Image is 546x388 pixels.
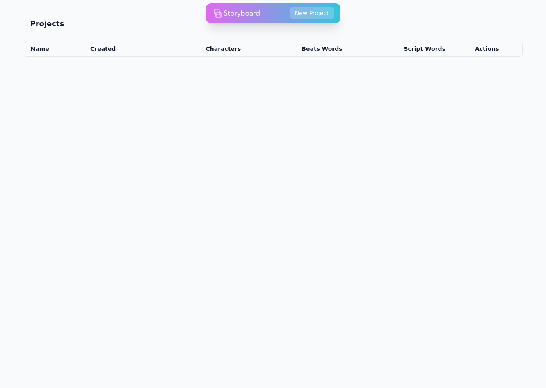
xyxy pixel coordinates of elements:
h2: Projects [30,18,64,30]
img: storyboard [214,5,260,21]
th: Created [84,41,157,56]
th: Actions [452,41,522,56]
th: Characters [157,41,248,56]
th: Beats Words [247,41,349,56]
th: Name [24,41,84,56]
th: Script Words [349,41,452,56]
button: New Project [290,7,334,19]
